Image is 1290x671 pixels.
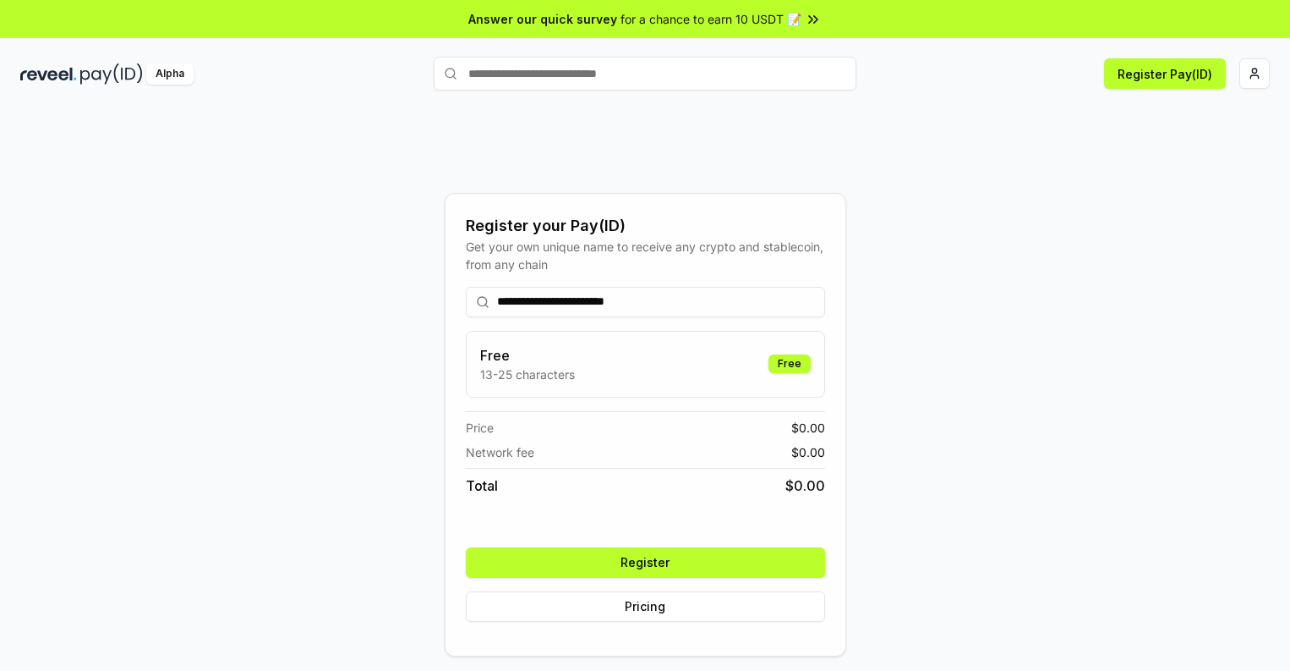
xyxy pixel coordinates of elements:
[466,419,494,437] span: Price
[1104,58,1226,89] button: Register Pay(ID)
[466,591,825,622] button: Pricing
[466,476,498,496] span: Total
[466,443,534,461] span: Network fee
[480,345,575,366] h3: Free
[80,63,143,85] img: pay_id
[480,366,575,383] p: 13-25 characters
[785,476,825,496] span: $ 0.00
[791,443,825,461] span: $ 0.00
[468,10,617,28] span: Answer our quick survey
[466,214,825,238] div: Register your Pay(ID)
[20,63,77,85] img: reveel_dark
[146,63,194,85] div: Alpha
[768,355,811,373] div: Free
[791,419,825,437] span: $ 0.00
[620,10,801,28] span: for a chance to earn 10 USDT 📝
[466,547,825,578] button: Register
[466,238,825,273] div: Get your own unique name to receive any crypto and stablecoin, from any chain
